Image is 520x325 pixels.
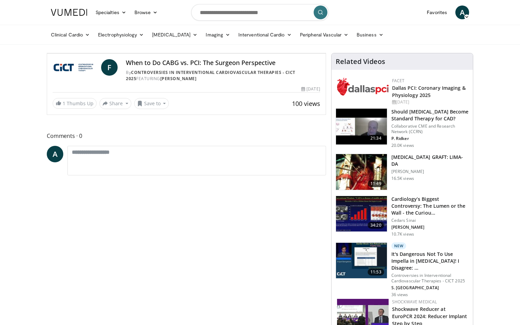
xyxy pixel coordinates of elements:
[392,85,466,98] a: Dallas PCI: Coronary Imaging & Physiology 2025
[336,108,469,148] a: 21:34 Should [MEDICAL_DATA] Become Standard Therapy for CAD? Collaborative CME and Research Netwo...
[391,231,414,237] p: 10.7K views
[336,243,387,279] img: ad639188-bf21-463b-a799-85e4bc162651.150x105_q85_crop-smart_upscale.jpg
[301,86,320,92] div: [DATE]
[368,222,384,229] span: 34:20
[191,4,329,21] input: Search topics, interventions
[47,131,326,140] span: Comments 0
[101,59,118,76] a: F
[391,251,469,271] h3: It's Dangerous Not To Use Impella in [MEDICAL_DATA]! I Disagree: …
[368,180,384,187] span: 11:49
[336,154,387,190] img: feAgcbrvkPN5ynqH4xMDoxOjA4MTsiGN.150x105_q85_crop-smart_upscale.jpg
[336,154,469,190] a: 11:49 [MEDICAL_DATA] GRAFT: LIMA-DA [PERSON_NAME] 16.5K views
[391,218,469,223] p: Cedars Sinai
[392,78,405,84] a: FACET
[391,108,469,122] h3: Should [MEDICAL_DATA] Become Standard Therapy for CAD?
[130,6,162,19] a: Browse
[392,99,467,105] div: [DATE]
[91,6,130,19] a: Specialties
[391,154,469,167] h3: [MEDICAL_DATA] GRAFT: LIMA-DA
[296,28,353,42] a: Peripheral Vascular
[391,143,414,148] p: 20.0K views
[47,53,326,54] video-js: Video Player
[391,292,408,297] p: 36 views
[53,59,98,76] img: Controversies in Interventional Cardiovascular Therapies - CICT 2025
[47,146,63,162] a: A
[391,123,469,134] p: Collaborative CME and Research Network (CCRN)
[202,28,234,42] a: Imaging
[94,28,148,42] a: Electrophysiology
[126,69,320,82] div: By FEATURING
[353,28,388,42] a: Business
[336,242,469,297] a: 11:53 New It's Dangerous Not To Use Impella in [MEDICAL_DATA]! I Disagree: … Controversies in Int...
[160,76,197,82] a: [PERSON_NAME]
[99,98,131,109] button: Share
[63,100,65,107] span: 1
[126,59,320,67] h4: When to Do CABG vs. PCI: The Surgeon Perspective
[368,269,384,275] span: 11:53
[455,6,469,19] a: A
[368,135,384,142] span: 21:34
[391,176,414,181] p: 16.5K views
[337,78,389,96] img: 939357b5-304e-4393-95de-08c51a3c5e2a.png.150x105_q85_autocrop_double_scale_upscale_version-0.2.png
[336,57,385,66] h4: Related Videos
[391,196,469,216] h3: Cardiology’s Biggest Controversy: The Lumen or the Wall - the Curiou…
[336,196,387,232] img: d453240d-5894-4336-be61-abca2891f366.150x105_q85_crop-smart_upscale.jpg
[126,69,295,82] a: Controversies in Interventional Cardiovascular Therapies - CICT 2025
[391,273,469,284] p: Controversies in Interventional Cardiovascular Therapies - CICT 2025
[391,169,469,174] p: [PERSON_NAME]
[51,9,87,16] img: VuMedi Logo
[391,225,469,230] p: [PERSON_NAME]
[47,28,94,42] a: Clinical Cardio
[336,109,387,144] img: eb63832d-2f75-457d-8c1a-bbdc90eb409c.150x105_q85_crop-smart_upscale.jpg
[292,99,320,108] span: 100 views
[336,196,469,237] a: 34:20 Cardiology’s Biggest Controversy: The Lumen or the Wall - the Curiou… Cedars Sinai [PERSON_...
[391,136,469,141] p: P. Ridker
[134,98,169,109] button: Save to
[392,299,437,305] a: Shockwave Medical
[391,285,469,291] p: S. [GEOGRAPHIC_DATA]
[423,6,451,19] a: Favorites
[391,242,407,249] p: New
[53,98,97,109] a: 1 Thumbs Up
[148,28,202,42] a: [MEDICAL_DATA]
[234,28,296,42] a: Interventional Cardio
